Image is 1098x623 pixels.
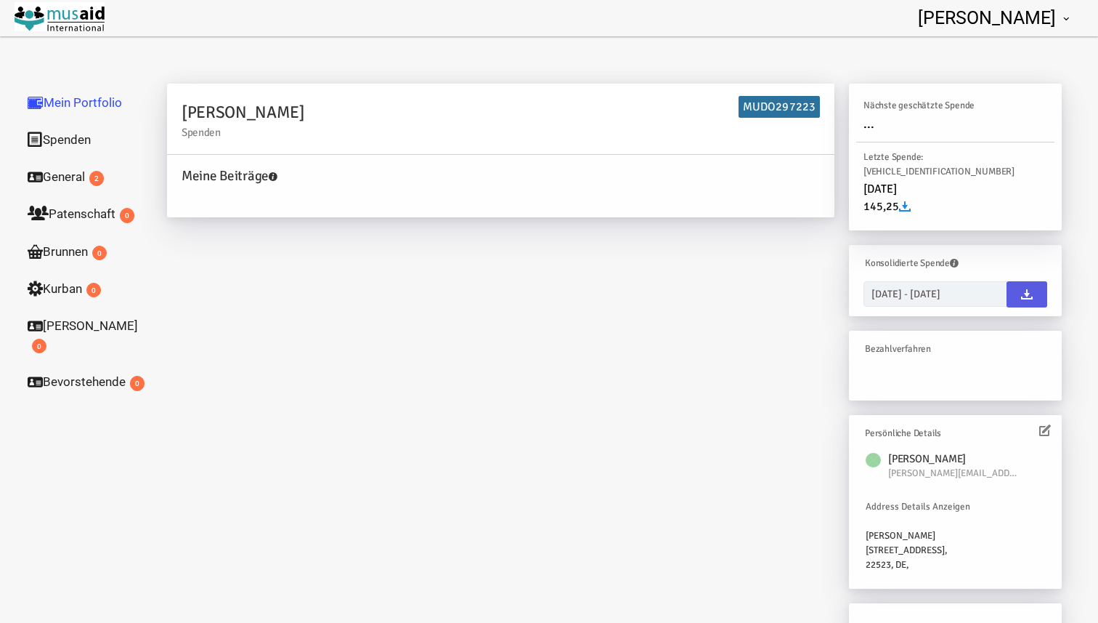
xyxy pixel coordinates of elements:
a: Spenden [15,121,160,158]
span: 0 [120,208,134,222]
h6: Nächste geschätzte Spende [863,98,1047,113]
img: Musaid e.V. [15,2,105,31]
h6: Konsolidierte Spende [865,256,1040,270]
div: [STREET_ADDRESS], [866,543,1045,558]
a: Patenschaft0 [15,195,160,233]
a: Brunnen0 [15,233,160,270]
span: 145,25 [863,199,911,214]
h2: [PERSON_NAME] [182,100,820,138]
h6: [PERSON_NAME] [888,451,1045,467]
i: Ihre Ursacheninformationen werden verfügbar sein,indem Sie Ihre Ursachen auswählen. Sie können de... [269,172,277,181]
h4: Meine Beiträge [182,166,827,187]
span: [PERSON_NAME] [918,7,1056,28]
i: Sie können die benötigten Spenden als PDF auswählen,indem Sie den Datumsbereich eingeben und auf ... [950,259,959,268]
a: [PERSON_NAME]0 [15,307,160,363]
span: 0 [86,283,101,297]
span: primär E-Mail [888,466,1019,481]
a: Bevorstehende0 [15,363,160,401]
a: General2 [15,158,160,196]
span: 2 [89,171,104,185]
h6: Letzte Spende: [863,150,1047,179]
a: Mein Portfolio [15,84,160,121]
div: [PERSON_NAME] [866,528,1045,543]
a: Kurban0 [15,270,160,308]
span: [VEHICLE_IDENTIFICATION_NUMBER] [863,166,1014,177]
span: 0 [130,376,145,390]
span: ... [863,116,874,132]
span: 0 [32,339,46,353]
span: 0 [92,246,107,260]
span: [DATE] [863,182,897,196]
small: Spenden [182,127,820,138]
h6: Persönliche Details [865,426,1040,441]
div: 22523, DE, [866,558,1045,572]
div: Address Details Anzeigen [866,499,1045,514]
h6: Bezahlverfahren [865,342,1040,356]
h6: MUDO297223 [739,96,820,118]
